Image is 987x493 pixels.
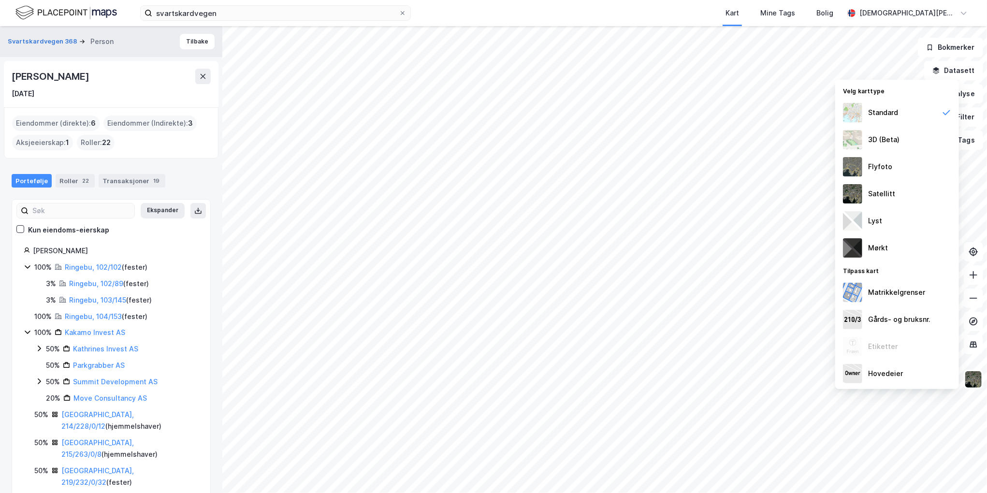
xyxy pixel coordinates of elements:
a: Ringebu, 102/102 [65,263,122,271]
div: Velg karttype [835,82,959,99]
iframe: Chat Widget [939,447,987,493]
img: 9k= [843,184,862,203]
span: 1 [66,137,69,148]
div: 50% [34,465,48,477]
a: Kakamo Invest AS [65,328,125,336]
img: Z [843,337,862,356]
button: Datasett [924,61,983,80]
div: Aksjeeierskap : [12,135,73,150]
div: ( fester ) [61,465,199,488]
div: 50% [34,437,48,449]
button: Bokmerker [918,38,983,57]
div: ( fester ) [69,278,149,290]
a: Ringebu, 103/145 [69,296,126,304]
a: Parkgrabber AS [73,361,125,369]
button: Ekspander [141,203,185,218]
div: 50% [46,376,60,388]
div: Flyfoto [868,161,892,173]
div: ( fester ) [69,294,152,306]
div: [PERSON_NAME] [33,245,199,257]
div: Person [90,36,114,47]
a: Move Consultancy AS [73,394,147,402]
img: majorOwner.b5e170eddb5c04bfeeff.jpeg [843,364,862,383]
button: Tags [938,130,983,150]
div: 100% [34,261,52,273]
a: Summit Development AS [73,377,158,386]
div: Tilpass kart [835,261,959,279]
img: Z [843,130,862,149]
img: luj3wr1y2y3+OchiMxRmMxRlscgabnMEmZ7DJGWxyBpucwSZnsMkZbHIGm5zBJmewyRlscgabnMEmZ7DJGWxyBpucwSZnsMkZ... [843,211,862,231]
div: ( hjemmelshaver ) [61,409,199,432]
img: Z [843,103,862,122]
div: 3% [46,294,56,306]
div: Mine Tags [760,7,795,19]
div: 3% [46,278,56,290]
div: Portefølje [12,174,52,188]
div: 50% [46,360,60,371]
div: Kun eiendoms-eierskap [28,224,109,236]
img: cadastreKeys.547ab17ec502f5a4ef2b.jpeg [843,310,862,329]
div: 50% [46,343,60,355]
div: 50% [34,409,48,420]
div: Matrikkelgrenser [868,287,925,298]
div: ( fester ) [65,311,147,322]
span: 3 [188,117,193,129]
div: Gårds- og bruksnr. [868,314,930,325]
div: 20% [46,392,60,404]
a: Ringebu, 102/89 [69,279,123,288]
button: Svartskardvegen 368 [8,37,79,46]
div: Kart [726,7,739,19]
div: Roller [56,174,95,188]
div: Etiketter [868,341,898,352]
div: Satellitt [868,188,895,200]
div: ( hjemmelshaver ) [61,437,199,460]
div: [PERSON_NAME] [12,69,91,84]
div: 3D (Beta) [868,134,900,145]
img: cadastreBorders.cfe08de4b5ddd52a10de.jpeg [843,283,862,302]
input: Søk på adresse, matrikkel, gårdeiere, leietakere eller personer [152,6,399,20]
img: Z [843,157,862,176]
div: 100% [34,327,52,338]
div: Roller : [77,135,115,150]
div: Eiendommer (Indirekte) : [103,116,197,131]
img: logo.f888ab2527a4732fd821a326f86c7f29.svg [15,4,117,21]
a: [GEOGRAPHIC_DATA], 215/263/0/8 [61,438,134,458]
div: Bolig [816,7,833,19]
a: [GEOGRAPHIC_DATA], 214/228/0/12 [61,410,134,430]
a: [GEOGRAPHIC_DATA], 219/232/0/32 [61,466,134,486]
button: Filter [937,107,983,127]
div: Lyst [868,215,882,227]
div: [DATE] [12,88,34,100]
span: 6 [91,117,96,129]
input: Søk [29,203,134,218]
div: Transaksjoner [99,174,165,188]
div: Mørkt [868,242,888,254]
img: nCdM7BzjoCAAAAAElFTkSuQmCC [843,238,862,258]
button: Tilbake [180,34,215,49]
div: Eiendommer (direkte) : [12,116,100,131]
div: Standard [868,107,898,118]
div: [DEMOGRAPHIC_DATA][PERSON_NAME] [859,7,956,19]
div: 22 [80,176,91,186]
div: Hovedeier [868,368,903,379]
a: Ringebu, 104/153 [65,312,122,320]
a: Kathrines Invest AS [73,345,138,353]
img: 9k= [964,370,983,389]
div: ( fester ) [65,261,147,273]
span: 22 [102,137,111,148]
div: 19 [151,176,161,186]
div: 100% [34,311,52,322]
